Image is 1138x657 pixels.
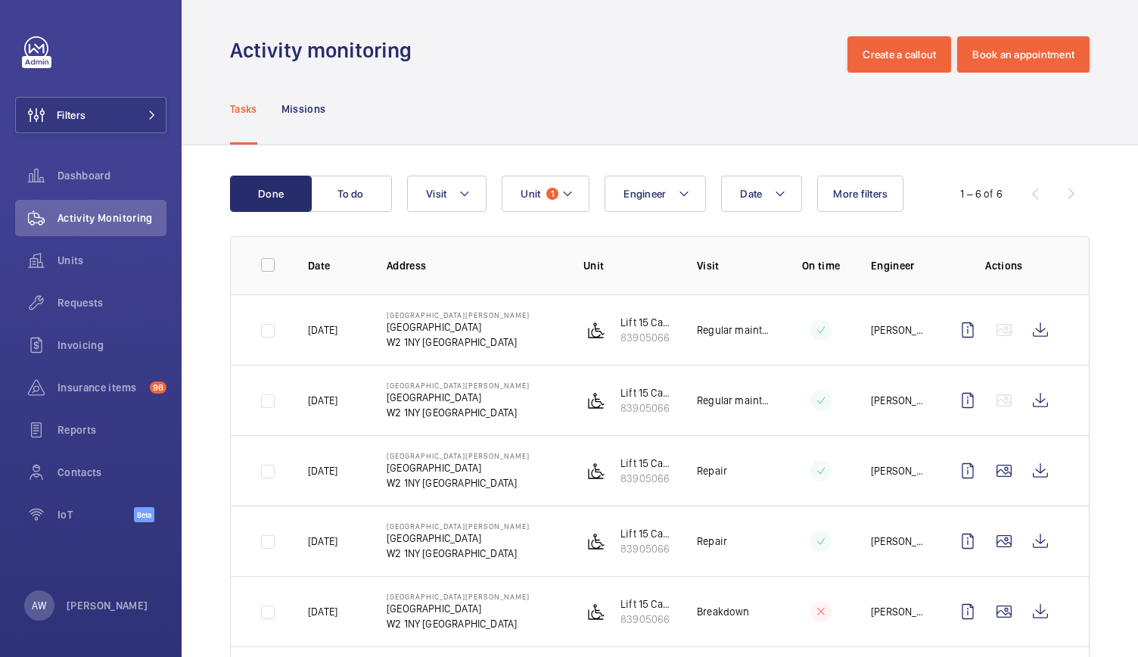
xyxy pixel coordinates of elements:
[308,322,337,338] p: [DATE]
[387,451,530,460] p: [GEOGRAPHIC_DATA][PERSON_NAME]
[150,381,166,394] span: 98
[387,335,530,350] p: W2 1NY [GEOGRAPHIC_DATA]
[58,210,166,226] span: Activity Monitoring
[308,604,337,619] p: [DATE]
[387,616,530,631] p: W2 1NY [GEOGRAPHIC_DATA]
[620,471,673,486] p: 83905066
[58,422,166,437] span: Reports
[950,258,1059,273] p: Actions
[387,592,530,601] p: [GEOGRAPHIC_DATA][PERSON_NAME]
[58,295,166,310] span: Requests
[426,188,446,200] span: Visit
[620,541,673,556] p: 83905066
[58,253,166,268] span: Units
[740,188,762,200] span: Date
[795,258,847,273] p: On time
[871,534,925,549] p: [PERSON_NAME]
[387,405,530,420] p: W2 1NY [GEOGRAPHIC_DATA]
[871,322,925,338] p: [PERSON_NAME]
[817,176,903,212] button: More filters
[871,258,925,273] p: Engineer
[387,475,530,490] p: W2 1NY [GEOGRAPHIC_DATA]
[697,534,727,549] p: Repair
[407,176,487,212] button: Visit
[58,465,166,480] span: Contacts
[957,36,1090,73] button: Book an appointment
[623,188,666,200] span: Engineer
[587,603,605,621] img: platform_lift.svg
[387,546,530,561] p: W2 1NY [GEOGRAPHIC_DATA]
[620,596,673,612] p: Lift 15 Cambridge Wing (stairlift)
[546,188,558,200] span: 1
[32,598,46,613] p: AW
[387,460,530,475] p: [GEOGRAPHIC_DATA]
[620,315,673,330] p: Lift 15 Cambridge Wing (stairlift)
[620,385,673,400] p: Lift 15 Cambridge Wing (stairlift)
[871,463,925,478] p: [PERSON_NAME]
[620,612,673,627] p: 83905066
[308,258,362,273] p: Date
[58,507,134,522] span: IoT
[521,188,540,200] span: Unit
[308,463,337,478] p: [DATE]
[387,310,530,319] p: [GEOGRAPHIC_DATA][PERSON_NAME]
[697,463,727,478] p: Repair
[134,507,154,522] span: Beta
[587,321,605,339] img: platform_lift.svg
[697,393,771,408] p: Regular maintenance
[387,258,559,273] p: Address
[605,176,706,212] button: Engineer
[697,258,771,273] p: Visit
[58,338,166,353] span: Invoicing
[587,532,605,550] img: platform_lift.svg
[230,36,421,64] h1: Activity monitoring
[833,188,888,200] span: More filters
[847,36,951,73] button: Create a callout
[67,598,148,613] p: [PERSON_NAME]
[230,101,257,117] p: Tasks
[871,393,925,408] p: [PERSON_NAME]
[387,390,530,405] p: [GEOGRAPHIC_DATA]
[697,604,750,619] p: Breakdown
[387,522,530,531] p: [GEOGRAPHIC_DATA][PERSON_NAME]
[387,531,530,546] p: [GEOGRAPHIC_DATA]
[960,186,1003,201] div: 1 – 6 of 6
[587,391,605,409] img: platform_lift.svg
[57,107,86,123] span: Filters
[58,380,144,395] span: Insurance items
[502,176,589,212] button: Unit1
[387,319,530,335] p: [GEOGRAPHIC_DATA]
[697,322,771,338] p: Regular maintenance
[620,526,673,541] p: Lift 15 Cambridge Wing (stairlift)
[583,258,673,273] p: Unit
[721,176,802,212] button: Date
[310,176,392,212] button: To do
[15,97,166,133] button: Filters
[871,604,925,619] p: [PERSON_NAME]
[308,393,337,408] p: [DATE]
[587,462,605,480] img: platform_lift.svg
[387,601,530,616] p: [GEOGRAPHIC_DATA]
[58,168,166,183] span: Dashboard
[230,176,312,212] button: Done
[620,400,673,416] p: 83905066
[387,381,530,390] p: [GEOGRAPHIC_DATA][PERSON_NAME]
[620,330,673,345] p: 83905066
[620,456,673,471] p: Lift 15 Cambridge Wing (stairlift)
[281,101,326,117] p: Missions
[308,534,337,549] p: [DATE]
